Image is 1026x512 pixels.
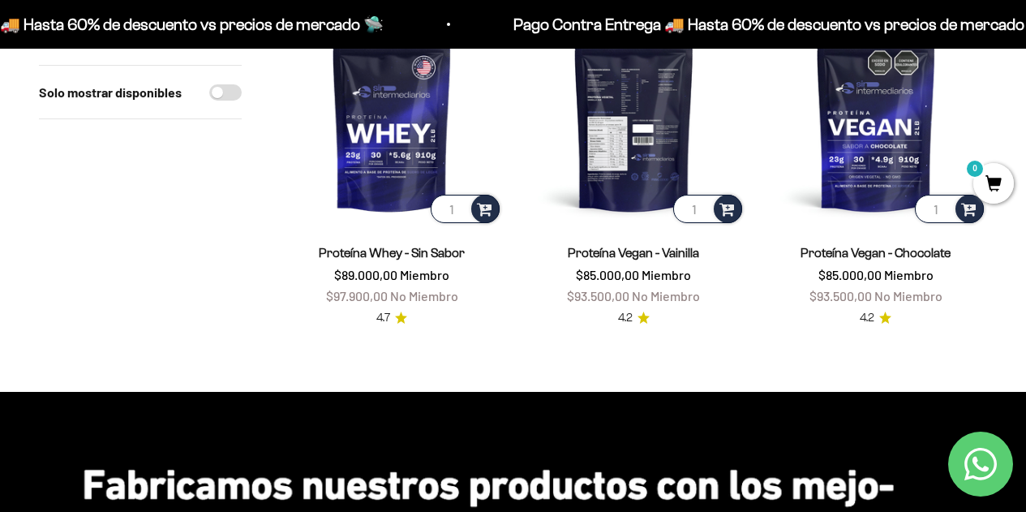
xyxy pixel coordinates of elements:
[860,309,874,327] span: 4.2
[400,267,449,282] span: Miembro
[860,309,891,327] a: 4.24.2 de 5.0 estrellas
[568,246,699,260] a: Proteína Vegan - Vainilla
[618,309,633,327] span: 4.2
[567,288,629,303] span: $93.500,00
[884,267,934,282] span: Miembro
[376,309,407,327] a: 4.74.7 de 5.0 estrellas
[319,246,465,260] a: Proteína Whey - Sin Sabor
[522,4,745,226] img: Proteína Vegan - Vainilla
[618,309,650,327] a: 4.24.2 de 5.0 estrellas
[874,288,942,303] span: No Miembro
[809,288,872,303] span: $93.500,00
[632,288,700,303] span: No Miembro
[326,288,388,303] span: $97.900,00
[642,267,691,282] span: Miembro
[390,288,458,303] span: No Miembro
[576,267,639,282] span: $85.000,00
[376,309,390,327] span: 4.7
[973,176,1014,194] a: 0
[818,267,882,282] span: $85.000,00
[334,267,397,282] span: $89.000,00
[965,159,985,179] mark: 0
[801,246,951,260] a: Proteína Vegan - Chocolate
[39,82,182,103] label: Solo mostrar disponibles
